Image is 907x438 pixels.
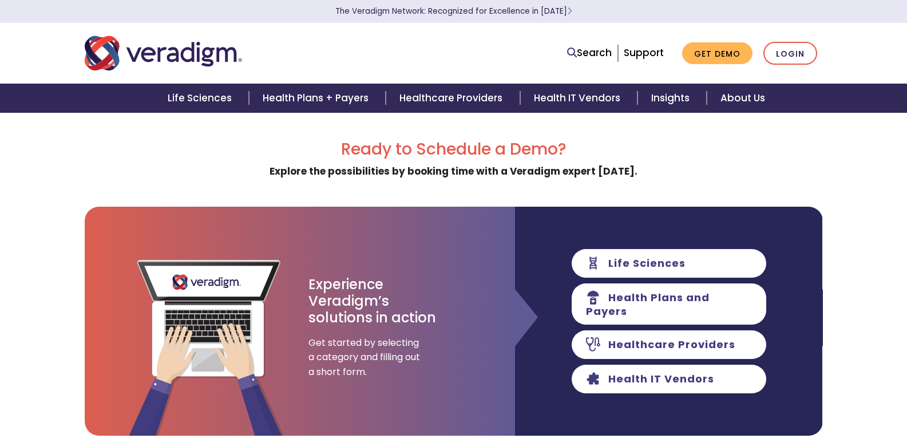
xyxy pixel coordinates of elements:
[85,140,823,159] h2: Ready to Schedule a Demo?
[308,277,437,326] h3: Experience Veradigm’s solutions in action
[682,42,752,65] a: Get Demo
[567,45,612,61] a: Search
[335,6,572,17] a: The Veradigm Network: Recognized for Excellence in [DATE]Learn More
[567,6,572,17] span: Learn More
[520,84,637,113] a: Health IT Vendors
[624,46,664,60] a: Support
[637,84,707,113] a: Insights
[763,42,817,65] a: Login
[270,164,637,178] strong: Explore the possibilities by booking time with a Veradigm expert [DATE].
[386,84,520,113] a: Healthcare Providers
[85,34,242,72] img: Veradigm logo
[154,84,249,113] a: Life Sciences
[249,84,386,113] a: Health Plans + Payers
[308,336,423,380] span: Get started by selecting a category and filling out a short form.
[707,84,779,113] a: About Us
